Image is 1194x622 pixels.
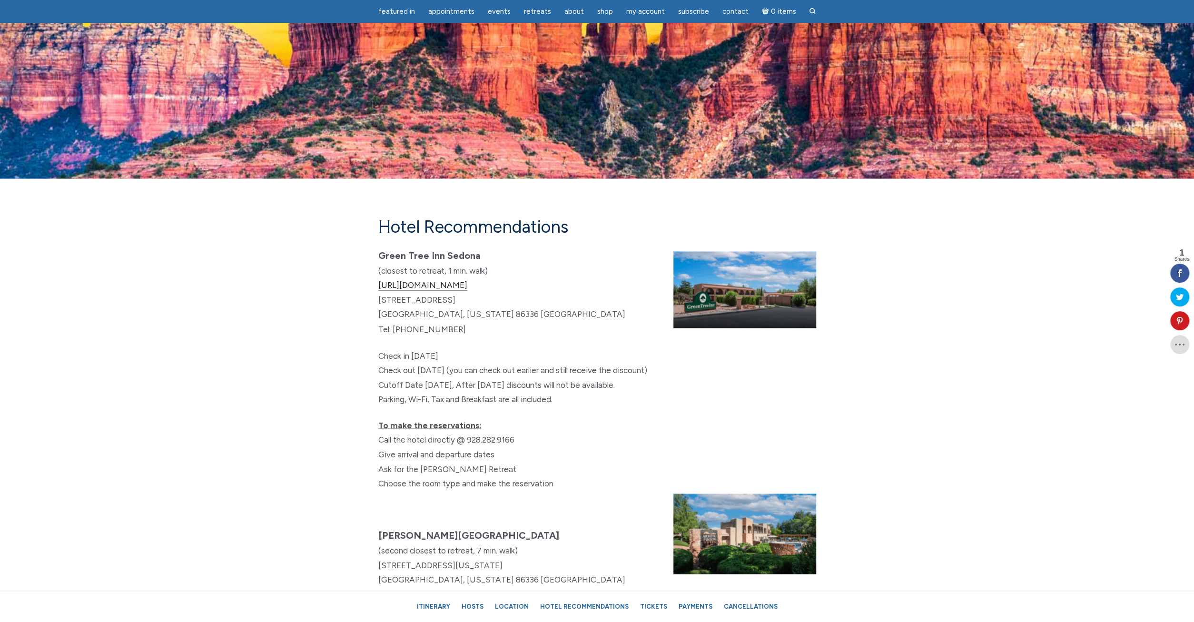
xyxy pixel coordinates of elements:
[378,420,482,430] u: To make the reservations:
[378,348,816,406] p: Check in [DATE] Check out [DATE] (you can check out earlier and still receive the discount) Cutof...
[597,7,613,16] span: Shop
[482,2,516,21] a: Events
[428,7,474,16] span: Appointments
[378,529,559,541] strong: [PERSON_NAME][GEOGRAPHIC_DATA]
[756,1,802,21] a: Cart0 items
[678,7,709,16] span: Subscribe
[674,598,717,615] a: Payments
[518,2,557,21] a: Retreats
[378,432,816,447] div: Call the hotel directly @ 928.282.9166
[535,598,633,615] a: Hotel Recommendations
[378,250,481,261] strong: Green Tree Inn Sedona
[770,8,796,15] span: 0 items
[490,598,533,615] a: Location
[423,2,480,21] a: Appointments
[378,447,816,462] div: Give arrival and departure dates
[378,462,816,476] div: Ask for the [PERSON_NAME] Retreat
[559,2,590,21] a: About
[378,217,816,237] h3: Hotel Recommendations
[672,2,715,21] a: Subscribe
[626,7,665,16] span: My Account
[378,248,816,337] p: (closest to retreat, 1 min. walk) [STREET_ADDRESS] [GEOGRAPHIC_DATA], [US_STATE] 86336 [GEOGRAPHI...
[621,2,671,21] a: My Account
[717,2,754,21] a: Contact
[592,2,619,21] a: Shop
[762,7,771,16] i: Cart
[412,598,455,615] a: Itinerary
[722,7,749,16] span: Contact
[488,7,511,16] span: Events
[457,598,488,615] a: Hosts
[378,528,816,601] p: (second closest to retreat, 7 min. walk) [STREET_ADDRESS][US_STATE] [GEOGRAPHIC_DATA], [US_STATE]...
[1174,257,1189,262] span: Shares
[373,2,421,21] a: featured in
[635,598,672,615] a: Tickets
[719,598,782,615] a: Cancellations
[378,280,467,290] a: [URL][DOMAIN_NAME]
[378,476,816,491] div: Choose the room type and make the reservation
[1174,248,1189,257] span: 1
[564,7,584,16] span: About
[378,7,415,16] span: featured in
[524,7,551,16] span: Retreats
